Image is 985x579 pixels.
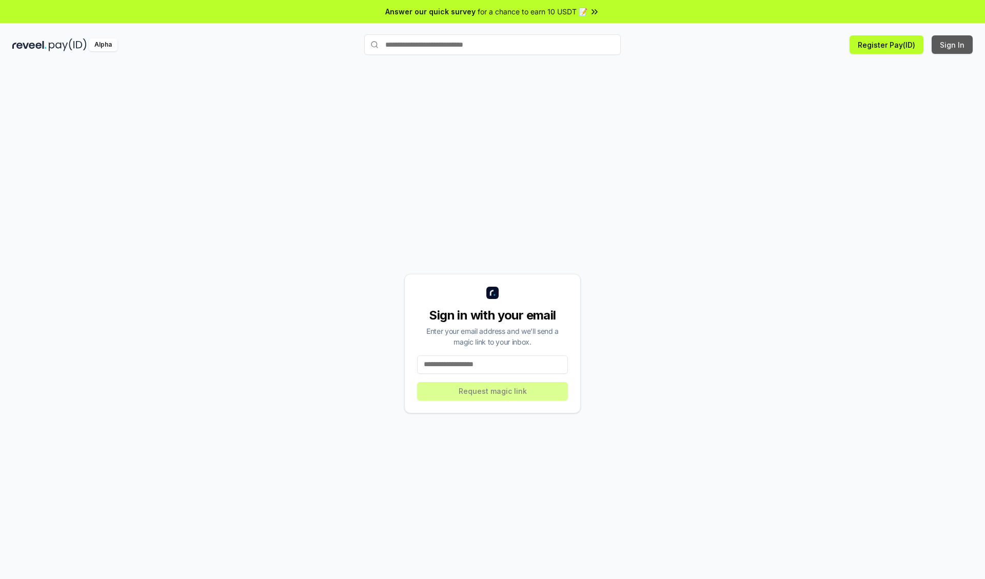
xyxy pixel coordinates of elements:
[89,38,117,51] div: Alpha
[49,38,87,51] img: pay_id
[932,35,973,54] button: Sign In
[850,35,923,54] button: Register Pay(ID)
[486,287,499,299] img: logo_small
[478,6,587,17] span: for a chance to earn 10 USDT 📝
[417,307,568,324] div: Sign in with your email
[12,38,47,51] img: reveel_dark
[417,326,568,347] div: Enter your email address and we’ll send a magic link to your inbox.
[385,6,476,17] span: Answer our quick survey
